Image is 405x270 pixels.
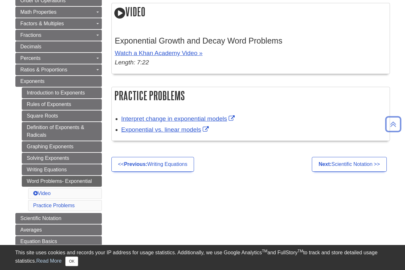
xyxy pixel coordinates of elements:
span: Decimals [20,44,42,49]
h2: Practice Problems [112,87,390,104]
button: Close [65,257,78,266]
a: Writing Equations [22,164,102,175]
a: Rules of Exponents [22,99,102,110]
a: <<Previous:Writing Equations [111,157,194,172]
a: Factors & Multiples [15,18,102,29]
a: Math Properties [15,7,102,18]
span: Equation Basics [20,239,57,244]
a: Read More [36,258,61,264]
span: Percents [20,55,41,61]
a: Fractions [15,30,102,41]
a: Ratios & Proportions [15,64,102,75]
span: Exponents [20,78,45,84]
a: Equation Basics [15,236,102,247]
a: Exponents [15,76,102,87]
span: Math Properties [20,9,57,15]
span: Fractions [20,32,42,38]
a: Graphing Exponents [22,141,102,152]
a: Percents [15,53,102,64]
h2: Video [112,3,390,21]
sup: TM [298,249,303,253]
a: Square Roots [22,110,102,121]
span: Averages [20,227,42,233]
a: Scientific Notation [15,213,102,224]
a: Link opens in new window [121,115,237,122]
a: Practice Problems [33,203,75,208]
a: Introduction to Exponents [22,87,102,98]
a: Solving Exponents [22,153,102,164]
strong: Next: [319,161,331,167]
a: Word Problems- Exponential [22,176,102,187]
div: This site uses cookies and records your IP address for usage statistics. Additionally, we use Goo... [15,249,390,266]
a: Video [33,191,51,196]
a: Next:Scientific Notation >> [312,157,386,172]
a: Averages [15,225,102,235]
span: Ratios & Proportions [20,67,68,72]
em: Length: 7:22 [115,59,149,66]
h3: Exponential Growth and Decay Word Problems [115,36,386,45]
a: Back to Top [383,120,403,128]
sup: TM [262,249,267,253]
a: Decimals [15,41,102,52]
strong: Previous: [124,161,147,167]
span: Factors & Multiples [20,21,64,26]
a: Link opens in new window [121,126,211,133]
a: Definition of Exponents & Radicals [22,122,102,141]
a: Watch a Khan Academy Video » [115,50,203,56]
span: Scientific Notation [20,216,61,221]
